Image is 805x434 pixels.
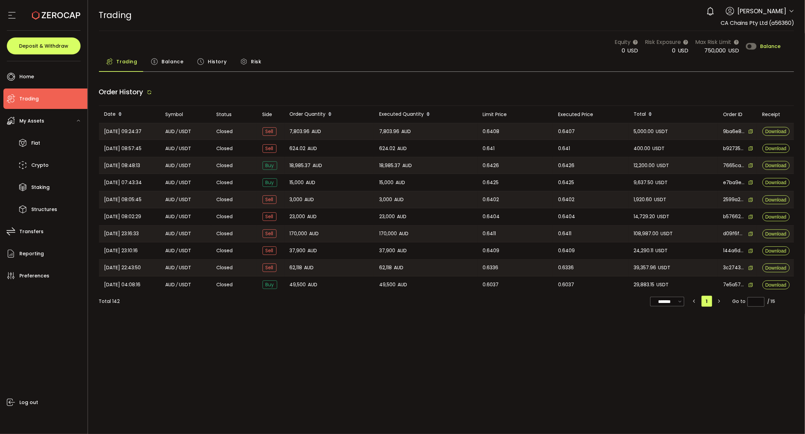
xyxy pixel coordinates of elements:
[208,55,227,68] span: History
[217,247,233,254] span: Closed
[678,47,689,54] span: USD
[656,247,668,255] span: USDT
[19,227,44,237] span: Transfers
[179,196,191,204] span: USDT
[176,145,178,152] em: /
[290,179,304,187] span: 15,000
[723,162,745,169] span: 7665ca89-7554-493f-af95-32222863dfaa
[762,144,790,153] button: Download
[290,247,306,255] span: 37,900
[723,264,745,271] span: 3c27439a-446f-4a8b-ba23-19f8e456f2b1
[19,398,38,407] span: Log out
[104,128,142,135] span: [DATE] 09:24:37
[483,247,500,255] span: 0.6409
[762,195,790,204] button: Download
[99,298,120,305] div: Total 142
[760,44,781,49] span: Balance
[263,178,277,187] span: Buy
[771,401,805,434] iframe: Chat Widget
[634,264,656,272] span: 39,357.96
[723,230,745,237] span: d09f6fb3-8af7-4064-b7c5-8d9f3d3ecfc8
[290,128,310,135] span: 7,803.96
[104,145,142,152] span: [DATE] 08:57:45
[762,161,790,170] button: Download
[721,19,794,27] span: CA Chains Pty Ltd (a56360)
[765,197,786,202] span: Download
[217,179,233,186] span: Closed
[179,213,191,221] span: USDT
[656,179,668,187] span: USDT
[179,247,191,255] span: USDT
[757,111,794,118] div: Receipt
[263,144,276,153] span: Sell
[166,162,175,170] span: AUD
[304,264,314,272] span: AUD
[634,281,655,289] span: 29,883.15
[765,248,786,253] span: Download
[657,281,669,289] span: USDT
[19,271,49,281] span: Preferences
[634,162,655,170] span: 12,200.00
[251,55,261,68] span: Risk
[306,179,316,187] span: AUD
[483,162,499,170] span: 0.6426
[257,111,284,118] div: Side
[723,145,745,152] span: b9273550-9ec8-42ab-b440-debceb6bf362
[732,296,765,306] span: Go to
[166,264,175,272] span: AUD
[558,281,574,289] span: 0.6037
[558,145,570,152] span: 0.641
[290,196,303,204] span: 3,000
[217,281,233,288] span: Closed
[217,196,233,203] span: Closed
[308,145,317,152] span: AUD
[380,281,396,289] span: 49,500
[762,280,790,289] button: Download
[217,128,233,135] span: Closed
[558,179,574,187] span: 0.6425
[398,247,407,255] span: AUD
[263,263,276,272] span: Sell
[263,127,276,136] span: Sell
[657,213,670,221] span: USDT
[160,111,211,118] div: Symbol
[765,214,786,219] span: Download
[104,247,138,255] span: [DATE] 23:10:16
[176,179,178,187] em: /
[483,128,500,135] span: 0.6408
[31,205,57,214] span: Structures
[723,281,745,288] span: 7e5a57ea-2eeb-4fe1-95a1-63164c76f1e0
[765,129,786,134] span: Download
[558,128,575,135] span: 0.6407
[217,230,233,237] span: Closed
[558,264,574,272] span: 0.6336
[483,230,496,238] span: 0.6411
[634,128,654,135] span: 5,000.00
[634,213,655,221] span: 14,729.20
[380,162,401,170] span: 18,985.37
[31,182,50,192] span: Staking
[290,264,302,272] span: 62,118
[19,44,68,48] span: Deposit & Withdraw
[483,145,495,152] span: 0.641
[762,127,790,136] button: Download
[628,109,718,120] div: Total
[176,281,178,289] em: /
[765,283,786,287] span: Download
[723,247,745,254] span: 144a6d39-3ffb-43bc-8a9d-e5a66529c998
[765,266,786,270] span: Download
[767,298,775,305] div: / 15
[765,163,786,168] span: Download
[398,145,407,152] span: AUD
[483,179,499,187] span: 0.6425
[176,213,178,221] em: /
[179,264,191,272] span: USDT
[263,195,276,204] span: Sell
[483,264,499,272] span: 0.6336
[634,179,654,187] span: 9,637.50
[394,264,404,272] span: AUD
[263,212,276,221] span: Sell
[558,162,575,170] span: 0.6426
[695,38,732,46] span: Max Risk Limit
